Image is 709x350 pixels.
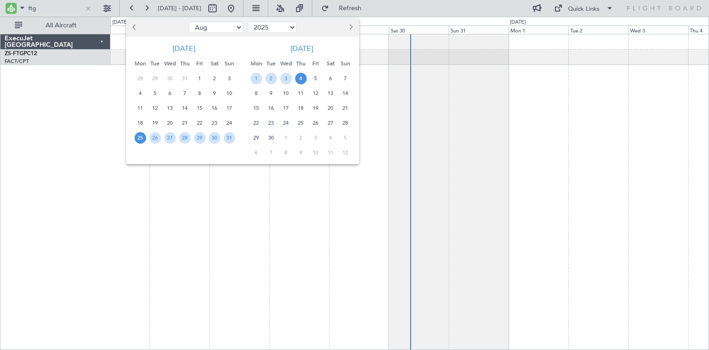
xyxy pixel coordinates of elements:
span: 7 [340,73,351,84]
div: Sun [338,56,353,71]
div: 4-9-2025 [293,71,308,86]
span: 22 [251,117,262,129]
span: 28 [340,117,351,129]
div: 6-9-2025 [323,71,338,86]
div: 31-7-2025 [177,71,192,86]
span: 14 [340,88,351,99]
span: 26 [149,132,161,144]
div: 7-9-2025 [338,71,353,86]
div: 26-9-2025 [308,115,323,130]
div: 3-8-2025 [222,71,237,86]
div: 11-10-2025 [323,145,338,160]
span: 29 [149,73,161,84]
span: 27 [164,132,176,144]
span: 7 [179,88,191,99]
span: 13 [325,88,336,99]
span: 12 [149,102,161,114]
div: 29-7-2025 [148,71,162,86]
span: 15 [194,102,206,114]
span: 29 [251,132,262,144]
span: 4 [135,88,146,99]
span: 1 [251,73,262,84]
span: 25 [135,132,146,144]
div: Sat [207,56,222,71]
span: 18 [135,117,146,129]
div: 6-8-2025 [162,86,177,101]
span: 5 [310,73,322,84]
div: Sun [222,56,237,71]
span: 27 [325,117,336,129]
div: 21-8-2025 [177,115,192,130]
span: 5 [149,88,161,99]
span: 10 [280,88,292,99]
span: 8 [194,88,206,99]
div: 6-10-2025 [249,145,264,160]
div: Fri [308,56,323,71]
div: 14-8-2025 [177,101,192,115]
span: 30 [265,132,277,144]
div: Mon [133,56,148,71]
span: 11 [295,88,307,99]
div: 20-8-2025 [162,115,177,130]
div: Mon [249,56,264,71]
div: 29-8-2025 [192,130,207,145]
div: 27-9-2025 [323,115,338,130]
span: 9 [295,147,307,159]
div: 23-8-2025 [207,115,222,130]
span: 18 [295,102,307,114]
div: 30-7-2025 [162,71,177,86]
div: 30-8-2025 [207,130,222,145]
div: 16-8-2025 [207,101,222,115]
div: 10-8-2025 [222,86,237,101]
span: 22 [194,117,206,129]
div: 4-10-2025 [323,130,338,145]
div: 25-9-2025 [293,115,308,130]
div: 12-8-2025 [148,101,162,115]
span: 29 [194,132,206,144]
span: 6 [325,73,336,84]
span: 20 [325,102,336,114]
div: 8-10-2025 [278,145,293,160]
div: 15-9-2025 [249,101,264,115]
span: 16 [209,102,220,114]
span: 19 [149,117,161,129]
span: 14 [179,102,191,114]
div: 27-8-2025 [162,130,177,145]
span: 3 [280,73,292,84]
div: 11-8-2025 [133,101,148,115]
div: 17-8-2025 [222,101,237,115]
span: 12 [310,88,322,99]
div: 29-9-2025 [249,130,264,145]
span: 16 [265,102,277,114]
div: 26-8-2025 [148,130,162,145]
span: 1 [194,73,206,84]
div: 5-8-2025 [148,86,162,101]
span: 20 [164,117,176,129]
span: 4 [295,73,307,84]
select: Select year [248,22,296,33]
div: Sat [323,56,338,71]
span: 19 [310,102,322,114]
div: Tue [264,56,278,71]
div: Wed [162,56,177,71]
span: 11 [325,147,336,159]
div: 19-8-2025 [148,115,162,130]
span: 2 [209,73,220,84]
div: 12-10-2025 [338,145,353,160]
div: 28-9-2025 [338,115,353,130]
div: 22-8-2025 [192,115,207,130]
span: 9 [265,88,277,99]
div: Fri [192,56,207,71]
div: 23-9-2025 [264,115,278,130]
div: 18-9-2025 [293,101,308,115]
div: 28-8-2025 [177,130,192,145]
div: 19-9-2025 [308,101,323,115]
div: 20-9-2025 [323,101,338,115]
span: 26 [310,117,322,129]
span: 21 [179,117,191,129]
div: 16-9-2025 [264,101,278,115]
span: 3 [310,132,322,144]
div: 21-9-2025 [338,101,353,115]
select: Select month [189,22,243,33]
div: 2-10-2025 [293,130,308,145]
